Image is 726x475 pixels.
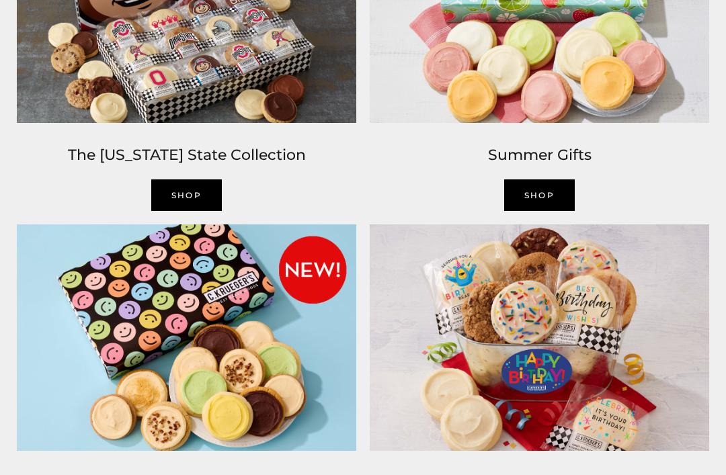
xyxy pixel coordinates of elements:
[363,218,716,458] img: C.Krueger’s image
[504,180,575,212] a: SHOP
[151,180,223,212] a: SHOP
[17,144,356,168] h2: The [US_STATE] State Collection
[10,218,363,458] img: C.Krueger’s image
[370,144,709,168] h2: Summer Gifts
